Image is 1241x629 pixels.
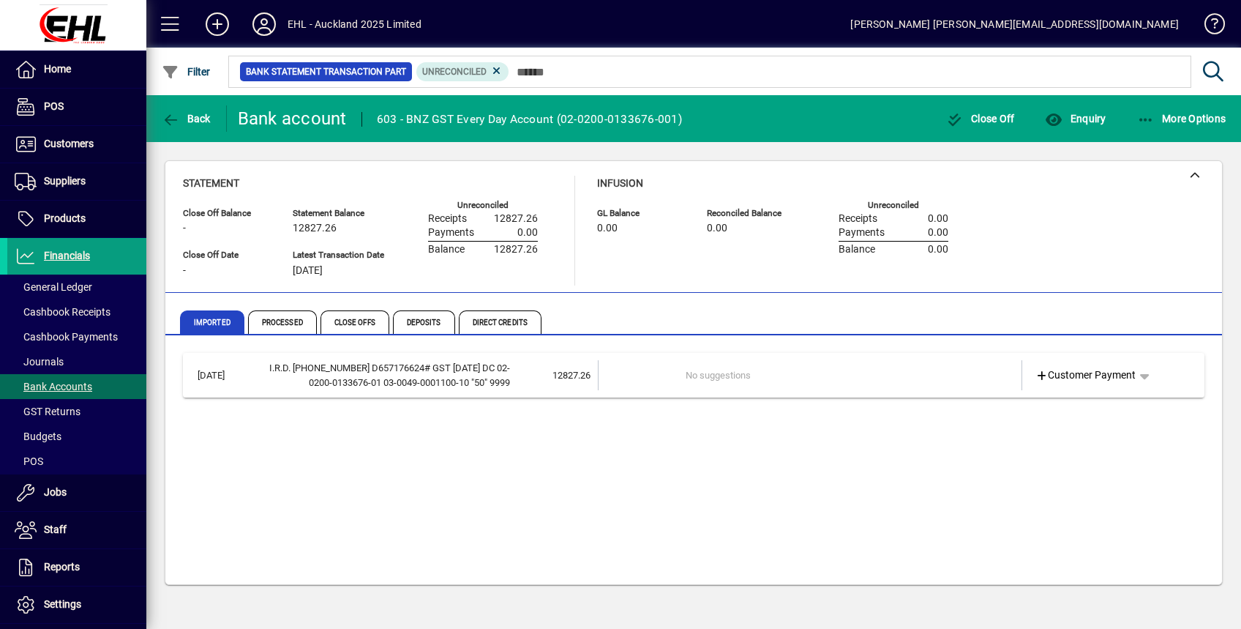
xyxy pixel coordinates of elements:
[7,275,146,299] a: General Ledger
[1030,362,1142,389] a: Customer Payment
[293,265,323,277] span: [DATE]
[44,486,67,498] span: Jobs
[15,356,64,368] span: Journals
[868,201,919,210] label: Unreconciled
[494,244,538,256] span: 12827.26
[457,201,509,210] label: Unreconciled
[44,212,86,224] span: Products
[707,223,727,234] span: 0.00
[288,12,421,36] div: EHL - Auckland 2025 Limited
[15,281,92,293] span: General Ledger
[7,163,146,200] a: Suppliers
[7,126,146,163] a: Customers
[15,455,43,467] span: POS
[293,209,384,218] span: Statement Balance
[44,100,64,112] span: POS
[839,244,875,256] span: Balance
[7,89,146,125] a: POS
[928,213,948,225] span: 0.00
[15,306,110,318] span: Cashbook Receipts
[428,227,474,239] span: Payments
[517,227,538,239] span: 0.00
[1041,105,1109,132] button: Enquiry
[839,213,877,225] span: Receipts
[293,223,337,234] span: 12827.26
[162,113,211,124] span: Back
[183,265,186,277] span: -
[183,223,186,234] span: -
[15,381,92,392] span: Bank Accounts
[393,310,455,334] span: Deposits
[7,324,146,349] a: Cashbook Payments
[44,138,94,149] span: Customers
[7,549,146,586] a: Reports
[44,561,80,573] span: Reports
[377,108,682,131] div: 603 - BNZ GST Every Day Account (02-0200-0133676-001)
[183,209,271,218] span: Close Off Balance
[158,105,214,132] button: Back
[158,59,214,85] button: Filter
[928,244,948,256] span: 0.00
[7,424,146,449] a: Budgets
[44,250,90,261] span: Financials
[686,360,937,390] td: No suggestions
[194,11,241,37] button: Add
[552,370,590,381] span: 12827.26
[597,209,685,218] span: GL Balance
[1045,113,1106,124] span: Enquiry
[707,209,795,218] span: Reconciled Balance
[1137,113,1226,124] span: More Options
[180,310,244,334] span: Imported
[238,107,347,130] div: Bank account
[428,213,467,225] span: Receipts
[7,349,146,374] a: Journals
[428,244,465,256] span: Balance
[416,62,509,81] mat-chip: Reconciliation Status: Unreconciled
[183,353,1204,398] mat-expansion-panel-header: [DATE]I.R.D. [PHONE_NUMBER] D657176624# GST [DATE] DC 02-0200-0133676-01 03-0049-0001100-10 "50" ...
[839,227,885,239] span: Payments
[7,299,146,324] a: Cashbook Receipts
[946,113,1015,124] span: Close Off
[1193,3,1223,51] a: Knowledge Base
[183,250,271,260] span: Close Off Date
[7,587,146,623] a: Settings
[146,105,227,132] app-page-header-button: Back
[259,361,510,390] div: I.R.D. 140-345-385 D657176624# GST 31/07/2025 DC 02-0200-0133676-01 03-0049-0001100-10 "50" 9999
[7,449,146,474] a: POS
[494,213,538,225] span: 12827.26
[246,64,406,79] span: Bank Statement Transaction Part
[15,331,118,343] span: Cashbook Payments
[44,524,67,535] span: Staff
[44,63,71,75] span: Home
[15,431,61,442] span: Budgets
[241,11,288,37] button: Profile
[7,374,146,399] a: Bank Accounts
[942,105,1019,132] button: Close Off
[190,360,259,390] td: [DATE]
[597,223,618,234] span: 0.00
[928,227,948,239] span: 0.00
[7,512,146,548] a: Staff
[7,399,146,424] a: GST Returns
[1133,105,1230,132] button: More Options
[459,310,541,334] span: Direct Credits
[850,12,1179,36] div: [PERSON_NAME] [PERSON_NAME][EMAIL_ADDRESS][DOMAIN_NAME]
[1035,368,1136,383] span: Customer Payment
[320,310,389,334] span: Close Offs
[7,51,146,88] a: Home
[293,250,384,260] span: Latest Transaction Date
[7,201,146,237] a: Products
[422,67,487,77] span: Unreconciled
[7,474,146,511] a: Jobs
[15,406,80,417] span: GST Returns
[162,66,211,78] span: Filter
[44,598,81,610] span: Settings
[248,310,317,334] span: Processed
[44,175,86,187] span: Suppliers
